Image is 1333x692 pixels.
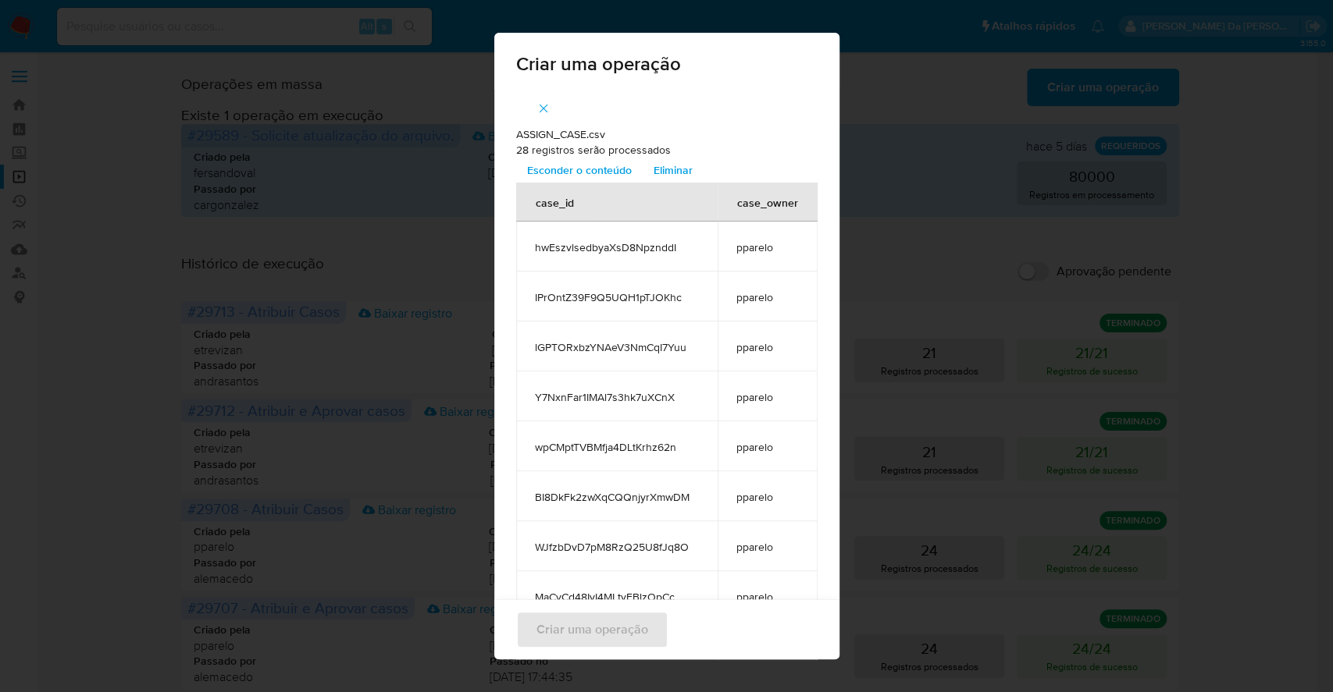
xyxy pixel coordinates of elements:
[736,290,799,304] span: pparelo
[516,127,818,143] p: ASSIGN_CASE.csv
[535,540,699,554] span: WJfzbDvD7pM8RzQ25U8fJq8O
[535,290,699,304] span: IPrOntZ39F9Q5UQH1pTJOKhc
[527,159,632,181] span: Esconder o conteúdo
[535,340,699,354] span: lGPTORxbzYNAeV3NmCqI7Yuu
[517,183,593,221] div: case_id
[516,143,818,158] p: 28 registros serão processados
[535,590,699,604] span: MaCvCd48IyI4MLtvFBlzOpCc
[535,390,699,404] span: Y7NxnFar1IMAl7s3hk7uXCnX
[736,390,799,404] span: pparelo
[718,183,817,221] div: case_owner
[516,158,643,183] button: Esconder o conteúdo
[535,490,699,504] span: BI8DkFk2zwXqCQQnjyrXmwDM
[736,490,799,504] span: pparelo
[736,540,799,554] span: pparelo
[654,159,693,181] span: Eliminar
[643,158,704,183] button: Eliminar
[535,440,699,454] span: wpCMptTVBMfja4DLtKrhz62n
[736,240,799,254] span: pparelo
[736,590,799,604] span: pparelo
[535,240,699,254] span: hwEszvlsedbyaXsD8NpznddI
[736,440,799,454] span: pparelo
[516,55,818,73] span: Criar uma operação
[736,340,799,354] span: pparelo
